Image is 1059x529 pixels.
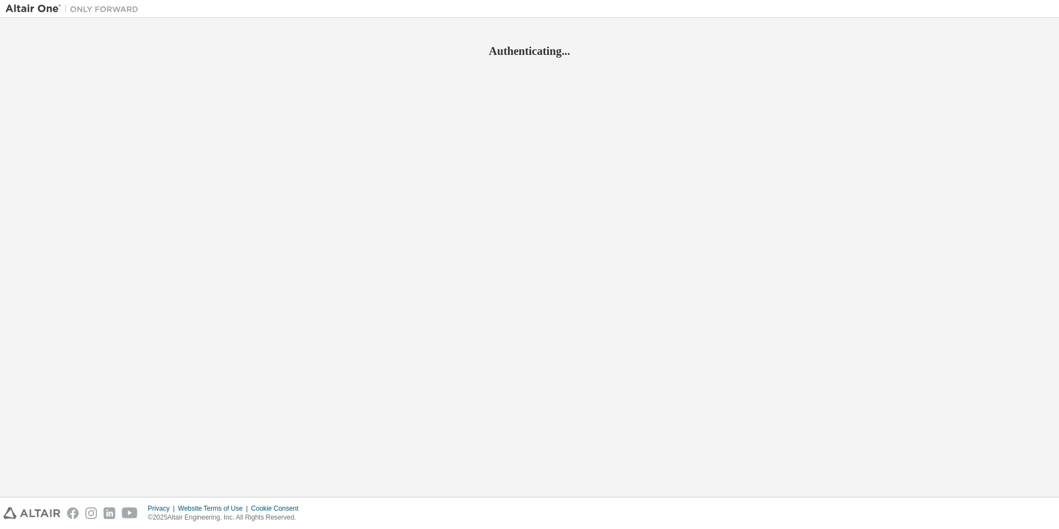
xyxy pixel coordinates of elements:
[178,504,251,513] div: Website Terms of Use
[251,504,305,513] div: Cookie Consent
[3,507,60,519] img: altair_logo.svg
[6,3,144,14] img: Altair One
[122,507,138,519] img: youtube.svg
[67,507,79,519] img: facebook.svg
[6,44,1053,58] h2: Authenticating...
[85,507,97,519] img: instagram.svg
[104,507,115,519] img: linkedin.svg
[148,513,305,522] p: © 2025 Altair Engineering, Inc. All Rights Reserved.
[148,504,178,513] div: Privacy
